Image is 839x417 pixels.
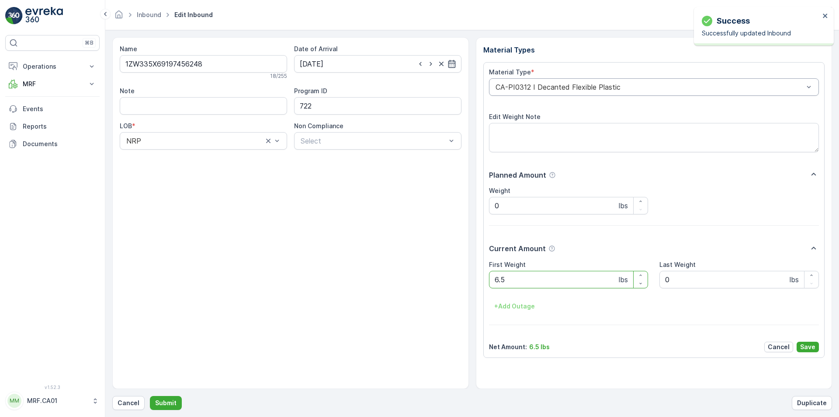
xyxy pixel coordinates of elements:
[23,62,82,71] p: Operations
[5,58,100,75] button: Operations
[5,135,100,153] a: Documents
[489,243,546,254] p: Current Amount
[489,299,540,313] button: +Add Outage
[120,122,132,130] label: LOB
[294,87,327,95] label: Program ID
[800,343,815,351] p: Save
[25,7,63,25] img: logo_light-DOdMpM7g.png
[790,274,799,285] p: lbs
[120,87,135,95] label: Note
[27,396,87,405] p: MRF.CA01
[118,399,139,407] p: Cancel
[489,113,541,120] label: Edit Weight Note
[155,399,177,407] p: Submit
[150,396,182,410] button: Submit
[23,122,96,131] p: Reports
[717,15,750,27] p: Success
[529,343,550,351] p: 6.5 lbs
[549,172,556,179] div: Help Tooltip Icon
[489,343,527,351] p: Net Amount :
[23,80,82,88] p: MRF
[768,343,790,351] p: Cancel
[270,73,287,80] p: 18 / 255
[619,274,628,285] p: lbs
[489,261,526,268] label: First Weight
[483,45,825,55] p: Material Types
[7,394,21,408] div: MM
[85,39,94,46] p: ⌘B
[489,68,531,76] label: Material Type
[764,342,793,352] button: Cancel
[294,45,338,53] label: Date of Arrival
[5,100,100,118] a: Events
[301,136,446,146] p: Select
[797,399,827,407] p: Duplicate
[5,75,100,93] button: MRF
[792,396,832,410] button: Duplicate
[489,170,546,180] p: Planned Amount
[494,302,535,311] p: + Add Outage
[23,105,96,113] p: Events
[114,13,124,21] a: Homepage
[797,342,819,352] button: Save
[659,261,696,268] label: Last Weight
[822,12,829,21] button: close
[5,385,100,390] span: v 1.52.3
[5,118,100,135] a: Reports
[619,200,628,211] p: lbs
[489,187,510,194] label: Weight
[294,55,461,73] input: dd/mm/yyyy
[294,122,343,130] label: Non Compliance
[112,396,145,410] button: Cancel
[5,7,23,25] img: logo
[702,29,820,38] p: Successfully updated Inbound
[23,140,96,148] p: Documents
[548,245,555,252] div: Help Tooltip Icon
[5,392,100,410] button: MMMRF.CA01
[137,11,161,18] a: Inbound
[120,45,137,53] label: Name
[173,11,215,19] span: Edit Inbound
